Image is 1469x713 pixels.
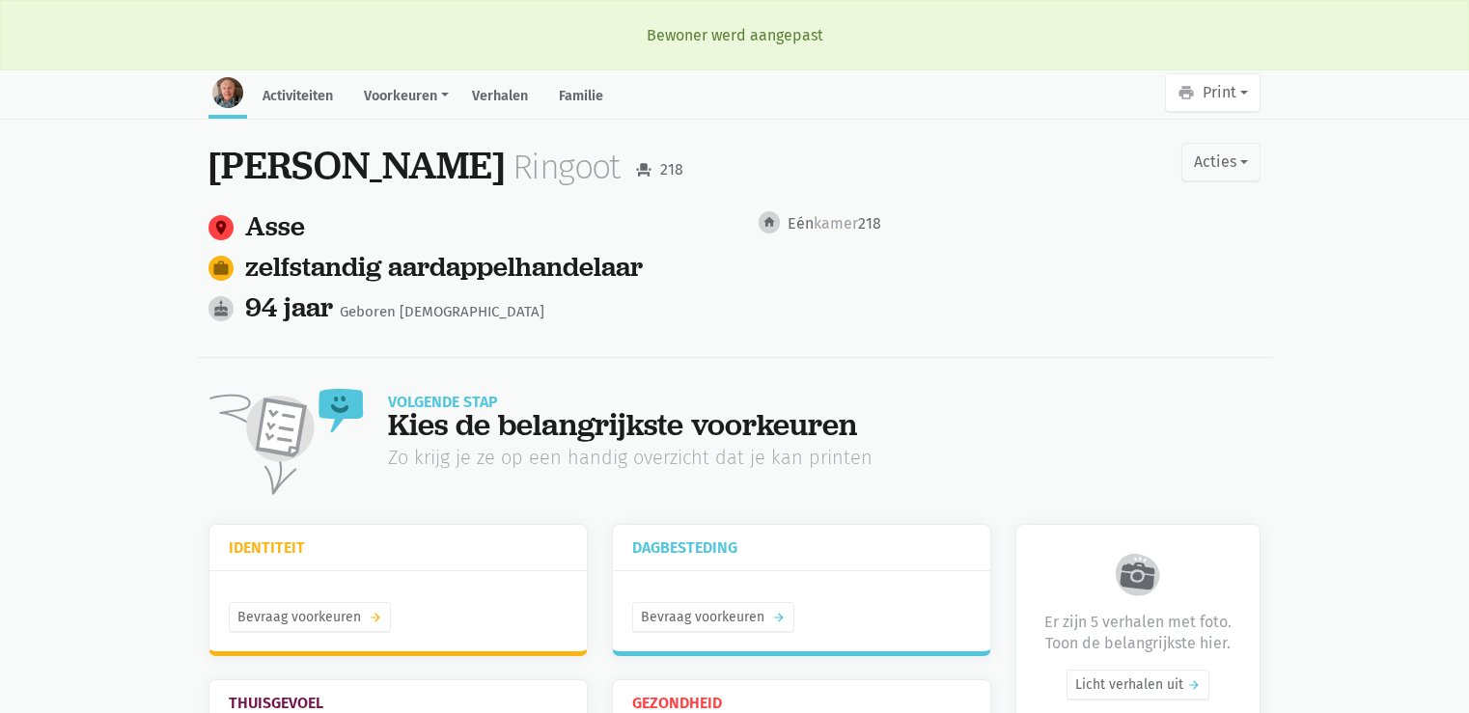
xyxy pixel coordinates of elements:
i: event_seat [635,161,652,178]
div: 218 [635,157,683,182]
a: Bevraag voorkeurenarrow_forward [632,602,794,632]
button: Print [1165,73,1261,112]
a: Bevraag voorkeurenarrow_forward [229,602,391,632]
span: 94 jaar [245,289,333,325]
a: Licht verhalen uit [1067,670,1209,699]
a: zelfstandig aardappelhandelaar [245,249,643,285]
div: [PERSON_NAME] [208,143,505,187]
i: print [1178,84,1195,101]
a: Dagbesteding [632,529,983,566]
a: Identiteit [229,529,579,566]
img: resident-image [212,77,243,108]
i: arrow_forward [772,611,786,624]
div: 218 [788,211,1245,236]
h3: Gezondheid [632,696,722,710]
i: home [762,215,776,229]
span: Bewoner werd aangepast [647,23,823,48]
a: Familie [543,77,619,119]
div: Ringoot [513,147,620,188]
a: Activiteiten [247,77,348,119]
a: Voorkeuren [348,77,457,119]
span: Geboren [DEMOGRAPHIC_DATA] [340,303,544,320]
span: kamer [814,214,858,233]
div: Kies de belangrijkste voorkeuren [388,409,1261,440]
div: Volgende stap [388,395,1261,409]
i: cake [212,300,230,317]
i: arrow_forward [369,611,382,624]
a: Asse [245,208,305,244]
span: Eén [788,214,814,233]
h3: Thuisgevoel [229,696,323,710]
h3: Identiteit [229,540,305,555]
button: Acties [1181,143,1261,181]
a: Verhalen [457,77,543,119]
h3: Dagbesteding [632,540,737,555]
div: Zo krijg je ze op een handig overzicht dat je kan printen [388,444,1261,473]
